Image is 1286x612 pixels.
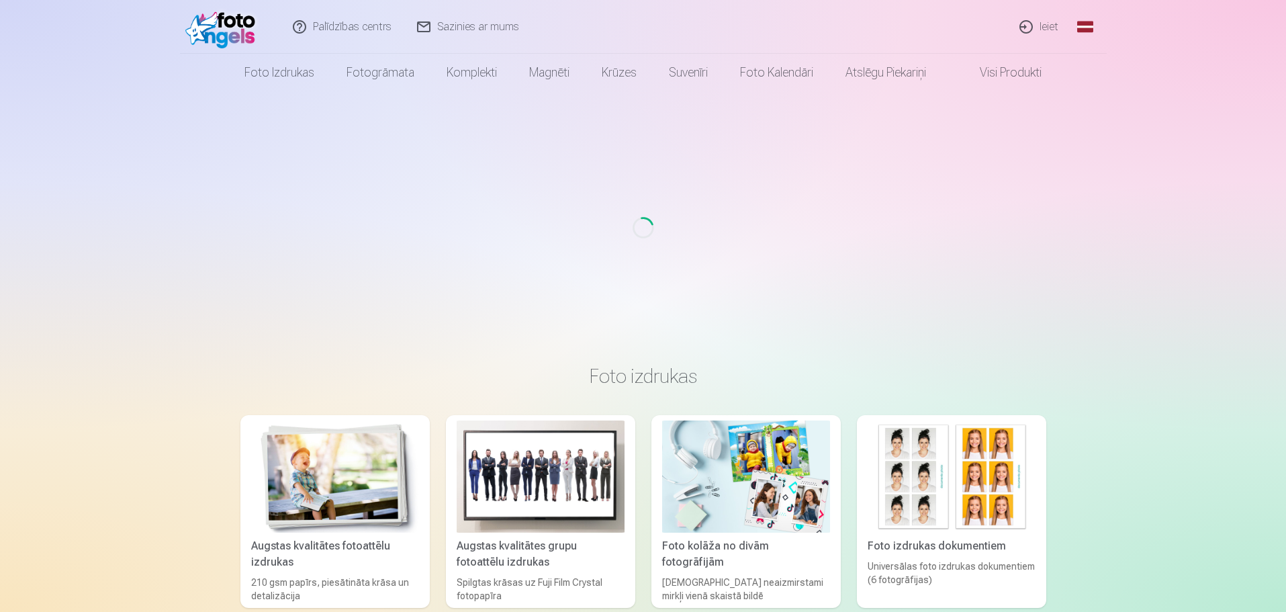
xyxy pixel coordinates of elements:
[862,538,1041,554] div: Foto izdrukas dokumentiem
[228,54,330,91] a: Foto izdrukas
[653,54,724,91] a: Suvenīri
[451,538,630,570] div: Augstas kvalitātes grupu fotoattēlu izdrukas
[868,421,1036,533] img: Foto izdrukas dokumentiem
[251,364,1036,388] h3: Foto izdrukas
[240,415,430,608] a: Augstas kvalitātes fotoattēlu izdrukasAugstas kvalitātes fotoattēlu izdrukas210 gsm papīrs, piesā...
[657,576,835,603] div: [DEMOGRAPHIC_DATA] neaizmirstami mirkļi vienā skaistā bildē
[586,54,653,91] a: Krūzes
[251,421,419,533] img: Augstas kvalitātes fotoattēlu izdrukas
[662,421,830,533] img: Foto kolāža no divām fotogrāfijām
[430,54,513,91] a: Komplekti
[185,5,263,48] img: /fa1
[942,54,1058,91] a: Visi produkti
[862,560,1041,603] div: Universālas foto izdrukas dokumentiem (6 fotogrāfijas)
[457,421,625,533] img: Augstas kvalitātes grupu fotoattēlu izdrukas
[246,576,424,603] div: 210 gsm papīrs, piesātināta krāsa un detalizācija
[246,538,424,570] div: Augstas kvalitātes fotoattēlu izdrukas
[857,415,1046,608] a: Foto izdrukas dokumentiemFoto izdrukas dokumentiemUniversālas foto izdrukas dokumentiem (6 fotogr...
[724,54,829,91] a: Foto kalendāri
[651,415,841,608] a: Foto kolāža no divām fotogrāfijāmFoto kolāža no divām fotogrāfijām[DEMOGRAPHIC_DATA] neaizmirstam...
[513,54,586,91] a: Magnēti
[451,576,630,603] div: Spilgtas krāsas uz Fuji Film Crystal fotopapīra
[446,415,635,608] a: Augstas kvalitātes grupu fotoattēlu izdrukasAugstas kvalitātes grupu fotoattēlu izdrukasSpilgtas ...
[330,54,430,91] a: Fotogrāmata
[829,54,942,91] a: Atslēgu piekariņi
[657,538,835,570] div: Foto kolāža no divām fotogrāfijām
